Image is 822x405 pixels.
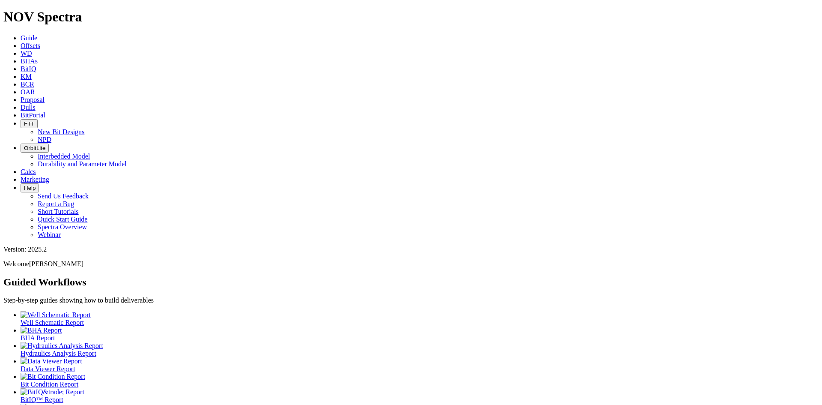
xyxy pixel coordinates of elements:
a: WD [21,50,32,57]
a: Proposal [21,96,45,103]
a: Marketing [21,176,49,183]
a: BitPortal [21,111,45,119]
span: [PERSON_NAME] [29,260,83,267]
div: Version: 2025.2 [3,246,819,253]
a: BitIQ [21,65,36,72]
a: Short Tutorials [38,208,79,215]
a: Webinar [38,231,61,238]
a: Report a Bug [38,200,74,207]
span: FTT [24,120,34,127]
a: Spectra Overview [38,223,87,231]
a: Durability and Parameter Model [38,160,127,168]
span: Data Viewer Report [21,365,75,372]
a: BitIQ&trade; Report BitIQ™ Report [21,388,819,403]
span: BHA Report [21,334,55,342]
img: Data Viewer Report [21,357,82,365]
button: Help [21,183,39,192]
p: Welcome [3,260,819,268]
p: Step-by-step guides showing how to build deliverables [3,297,819,304]
a: Offsets [21,42,40,49]
a: Calcs [21,168,36,175]
a: OAR [21,88,35,96]
a: New Bit Designs [38,128,84,135]
a: Send Us Feedback [38,192,89,200]
a: BCR [21,81,34,88]
a: Well Schematic Report Well Schematic Report [21,311,819,326]
img: Bit Condition Report [21,373,85,381]
h2: Guided Workflows [3,276,819,288]
span: Hydraulics Analysis Report [21,350,96,357]
a: Interbedded Model [38,153,90,160]
span: Bit Condition Report [21,381,78,388]
h1: NOV Spectra [3,9,819,25]
span: BitIQ™ Report [21,396,63,403]
button: FTT [21,119,38,128]
a: NPD [38,136,51,143]
a: KM [21,73,32,80]
a: Dulls [21,104,36,111]
button: OrbitLite [21,144,49,153]
a: BHAs [21,57,38,65]
a: BHA Report BHA Report [21,327,819,342]
img: BitIQ&trade; Report [21,388,84,396]
img: Hydraulics Analysis Report [21,342,103,350]
img: BHA Report [21,327,62,334]
span: Help [24,185,36,191]
a: Data Viewer Report Data Viewer Report [21,357,819,372]
a: Hydraulics Analysis Report Hydraulics Analysis Report [21,342,819,357]
a: Quick Start Guide [38,216,87,223]
img: Well Schematic Report [21,311,91,319]
span: Well Schematic Report [21,319,84,326]
a: Bit Condition Report Bit Condition Report [21,373,819,388]
a: Guide [21,34,37,42]
span: OrbitLite [24,145,45,151]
